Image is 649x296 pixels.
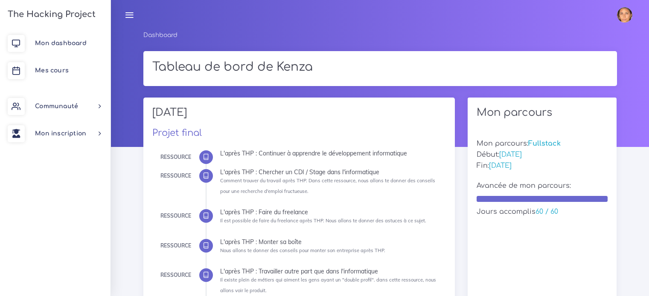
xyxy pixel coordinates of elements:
div: Ressource [160,152,191,162]
div: Ressource [160,241,191,250]
a: Dashboard [143,32,178,38]
h5: Jours accomplis [477,208,608,216]
span: Communauté [35,103,78,109]
small: Nous allons te donner des conseils pour monter son entreprise après THP. [220,247,385,253]
span: [DATE] [499,151,522,158]
span: Fullstack [528,140,561,147]
div: L'après THP : Continuer à apprendre le développement informatique [220,150,439,156]
h2: [DATE] [152,106,446,125]
h2: Mon parcours [477,106,608,119]
small: Il est possible de faire du freelance après THP. Nous allons te donner des astuces à ce sujet. [220,218,426,224]
span: Mon inscription [35,130,86,137]
span: 60 / 60 [535,208,558,216]
h1: Tableau de bord de Kenza [152,60,608,75]
span: Mes cours [35,67,69,74]
h5: Fin: [477,162,608,170]
img: wcmslyeojqaabdlyfemg.jpg [617,7,632,23]
span: [DATE] [489,162,512,170]
div: L'après THP : Faire du freelance [220,209,439,215]
div: Ressource [160,211,191,221]
h5: Début: [477,151,608,159]
h3: The Hacking Project [5,10,96,19]
div: L'après THP : Chercher un CDI / Stage dans l'informatique [220,169,439,175]
h5: Mon parcours: [477,140,608,148]
small: Comment trouver du travail après THP. Dans cette ressource, nous allons te donner des conseils po... [220,178,435,194]
div: L'après THP : Monter sa boîte [220,239,439,245]
h5: Avancée de mon parcours: [477,182,608,190]
small: Il existe plein de métiers qui aiment les gens ayant un "double profil". dans cette ressource, no... [220,277,436,293]
div: L'après THP : Travailler autre part que dans l'informatique [220,268,439,274]
div: Ressource [160,171,191,181]
div: Ressource [160,270,191,280]
span: Mon dashboard [35,40,87,46]
a: Projet final [152,128,202,138]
